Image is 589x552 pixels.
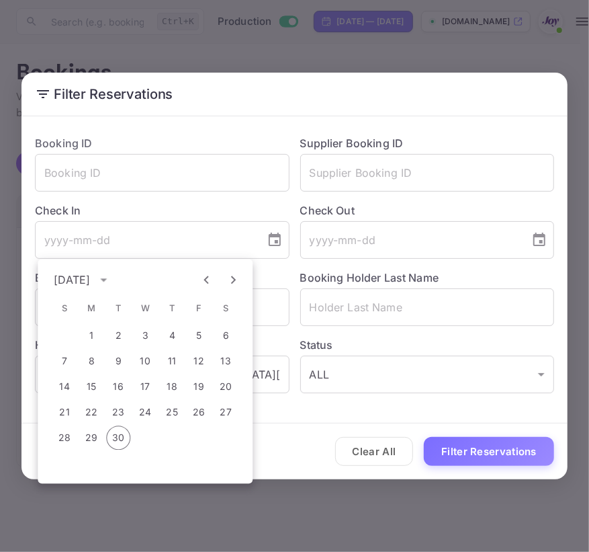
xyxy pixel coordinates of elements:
button: 6 [214,323,238,348]
span: Tuesday [106,295,130,322]
button: Choose date [261,227,288,253]
button: Choose date [526,227,553,253]
button: 21 [52,400,77,424]
button: 17 [133,374,157,399]
button: Clear All [335,437,414,466]
input: Booking ID [35,154,289,192]
span: Thursday [160,295,184,322]
button: 12 [187,349,211,373]
button: 23 [106,400,130,424]
button: 26 [187,400,211,424]
button: Next month [222,268,244,291]
button: 16 [106,374,130,399]
button: 10 [133,349,157,373]
button: 29 [79,426,103,450]
button: 8 [79,349,103,373]
button: 14 [52,374,77,399]
button: 19 [187,374,211,399]
button: 30 [106,426,130,450]
button: 4 [160,323,184,348]
button: 15 [79,374,103,399]
input: Supplier Booking ID [300,154,555,192]
button: 13 [214,349,238,373]
label: Booking ID [35,136,93,150]
button: 22 [79,400,103,424]
button: calendar view is open, switch to year view [94,270,113,289]
span: Friday [187,295,211,322]
input: Hotel Name [35,356,289,393]
input: Holder Last Name [300,288,555,326]
h2: Filter Reservations [21,73,568,116]
label: Booking Holder Last Name [300,271,439,284]
input: yyyy-mm-dd [35,221,256,259]
label: Supplier Booking ID [300,136,404,150]
input: yyyy-mm-dd [300,221,521,259]
button: Filter Reservations [424,437,554,466]
button: 7 [52,349,77,373]
span: Monday [79,295,103,322]
label: Check Out [300,202,555,219]
label: Status [300,337,555,353]
button: 25 [160,400,184,424]
button: 2 [106,323,130,348]
button: 18 [160,374,184,399]
div: [DATE] [54,272,90,288]
span: Sunday [52,295,77,322]
div: ALL [300,356,555,393]
button: 11 [160,349,184,373]
label: Booking holder first name [35,271,170,284]
input: Holder First Name [35,288,289,326]
button: 20 [214,374,238,399]
button: 27 [214,400,238,424]
button: 24 [133,400,157,424]
label: Check In [35,202,289,219]
button: 28 [52,426,77,450]
span: Wednesday [133,295,157,322]
span: Saturday [214,295,238,322]
label: Hotel Name [35,338,95,352]
button: 3 [133,323,157,348]
button: 9 [106,349,130,373]
button: Previous month [195,268,218,291]
button: 1 [79,323,103,348]
button: 5 [187,323,211,348]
